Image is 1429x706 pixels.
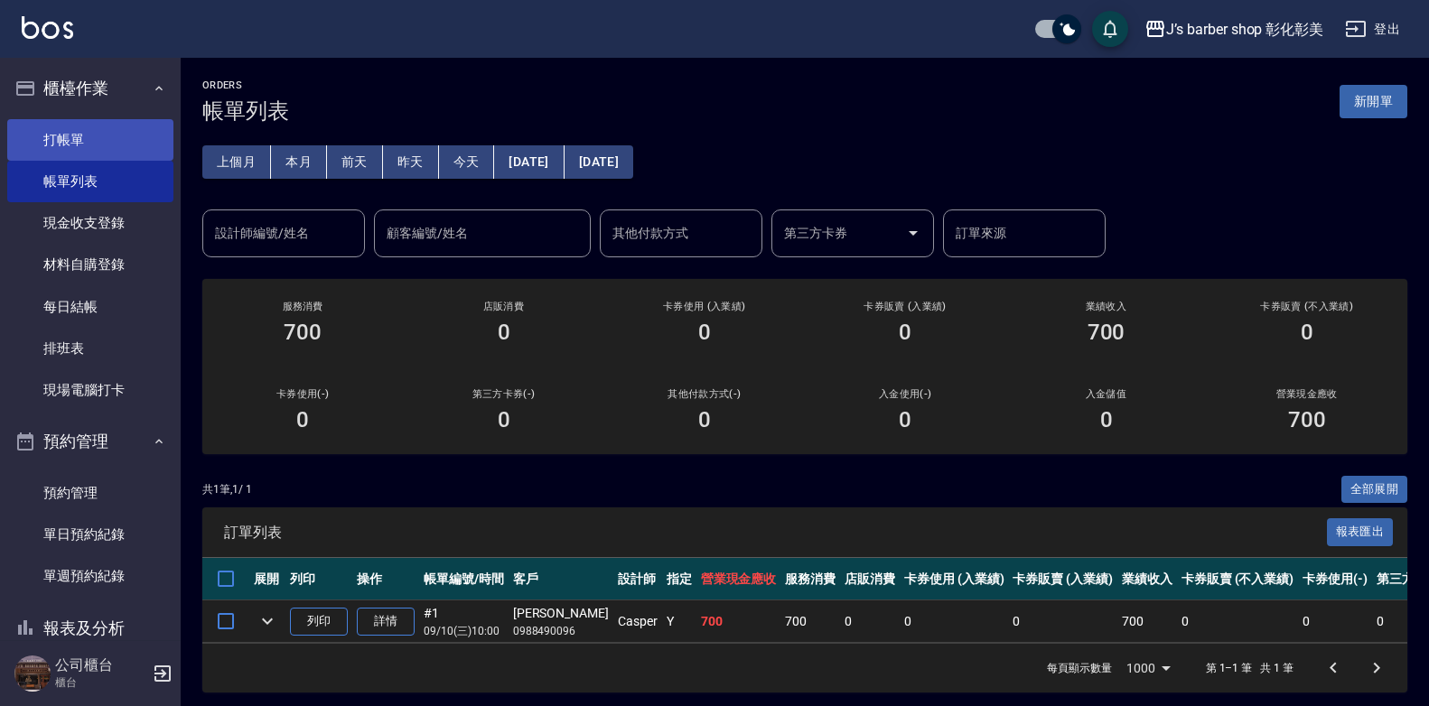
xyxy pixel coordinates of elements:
[1327,518,1394,546] button: 報表匯出
[900,558,1009,600] th: 卡券使用 (入業績)
[425,301,582,312] h2: 店販消費
[626,301,783,312] h2: 卡券使用 (入業績)
[626,388,783,400] h2: 其他付款方式(-)
[900,600,1009,643] td: 0
[494,145,564,179] button: [DATE]
[1088,320,1125,345] h3: 700
[254,608,281,635] button: expand row
[498,320,510,345] h3: 0
[1137,11,1331,48] button: J’s barber shop 彰化彰美
[7,605,173,652] button: 報表及分析
[55,674,147,691] p: 櫃台
[613,558,662,600] th: 設計師
[357,608,415,636] a: 詳情
[424,623,504,639] p: 09/10 (三) 10:00
[698,407,711,432] h3: 0
[899,320,911,345] h3: 0
[1327,523,1394,540] a: 報表匯出
[1047,660,1112,676] p: 每頁顯示數量
[22,16,73,39] img: Logo
[498,407,510,432] h3: 0
[565,145,633,179] button: [DATE]
[1092,11,1128,47] button: save
[202,79,289,91] h2: ORDERS
[840,558,900,600] th: 店販消費
[7,161,173,202] a: 帳單列表
[7,244,173,285] a: 材料自購登錄
[1119,644,1177,692] div: 1000
[224,524,1327,542] span: 訂單列表
[224,388,381,400] h2: 卡券使用(-)
[899,407,911,432] h3: 0
[327,145,383,179] button: 前天
[419,558,509,600] th: 帳單編號/時間
[899,218,928,247] button: Open
[1177,600,1298,643] td: 0
[780,558,840,600] th: 服務消費
[509,558,613,600] th: 客戶
[7,555,173,597] a: 單週預約紀錄
[7,286,173,328] a: 每日結帳
[202,481,252,497] p: 共 1 筆, 1 / 1
[1338,13,1407,46] button: 登出
[7,119,173,161] a: 打帳單
[662,600,696,643] td: Y
[14,655,51,692] img: Person
[271,145,327,179] button: 本月
[419,600,509,643] td: #1
[352,558,419,600] th: 操作
[1027,301,1184,312] h2: 業績收入
[696,558,781,600] th: 營業現金應收
[383,145,439,179] button: 昨天
[1166,18,1323,41] div: J’s barber shop 彰化彰美
[1100,407,1113,432] h3: 0
[7,472,173,514] a: 預約管理
[1117,558,1177,600] th: 業績收入
[696,600,781,643] td: 700
[513,623,609,639] p: 0988490096
[662,558,696,600] th: 指定
[613,600,662,643] td: Casper
[1117,600,1177,643] td: 700
[1228,388,1386,400] h2: 營業現金應收
[1228,301,1386,312] h2: 卡券販賣 (不入業績)
[1298,558,1372,600] th: 卡券使用(-)
[1341,476,1408,504] button: 全部展開
[840,600,900,643] td: 0
[780,600,840,643] td: 700
[7,328,173,369] a: 排班表
[439,145,495,179] button: 今天
[290,608,348,636] button: 列印
[1008,558,1117,600] th: 卡券販賣 (入業績)
[1298,600,1372,643] td: 0
[7,418,173,465] button: 預約管理
[202,98,289,124] h3: 帳單列表
[224,301,381,312] h3: 服務消費
[425,388,582,400] h2: 第三方卡券(-)
[698,320,711,345] h3: 0
[7,202,173,244] a: 現金收支登錄
[7,369,173,411] a: 現場電腦打卡
[55,656,147,674] h5: 公司櫃台
[296,407,309,432] h3: 0
[1008,600,1117,643] td: 0
[249,558,285,600] th: 展開
[285,558,352,600] th: 列印
[1206,660,1294,676] p: 第 1–1 筆 共 1 筆
[284,320,322,345] h3: 700
[7,514,173,555] a: 單日預約紀錄
[1340,85,1407,118] button: 新開單
[827,388,984,400] h2: 入金使用(-)
[827,301,984,312] h2: 卡券販賣 (入業績)
[513,604,609,623] div: [PERSON_NAME]
[1177,558,1298,600] th: 卡券販賣 (不入業績)
[7,65,173,112] button: 櫃檯作業
[202,145,271,179] button: 上個月
[1340,92,1407,109] a: 新開單
[1301,320,1313,345] h3: 0
[1288,407,1326,432] h3: 700
[1027,388,1184,400] h2: 入金儲值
